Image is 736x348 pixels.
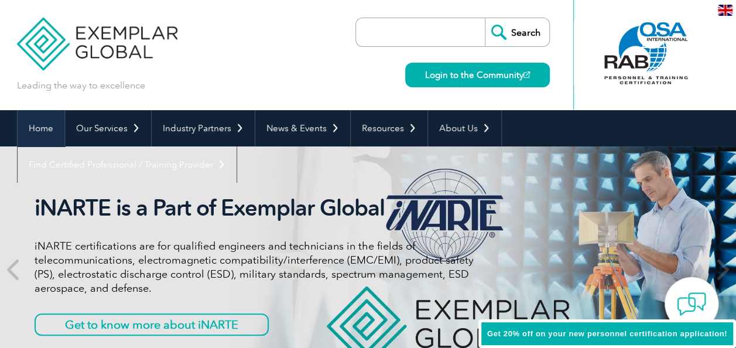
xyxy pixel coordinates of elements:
[65,110,151,146] a: Our Services
[351,110,427,146] a: Resources
[18,146,237,183] a: Find Certified Professional / Training Provider
[35,313,269,336] a: Get to know more about iNARTE
[718,5,732,16] img: en
[255,110,350,146] a: News & Events
[523,71,530,78] img: open_square.png
[35,239,474,295] p: iNARTE certifications are for qualified engineers and technicians in the fields of telecommunicat...
[35,195,474,221] h2: iNARTE is a Part of Exemplar Global
[485,18,549,46] input: Search
[428,110,501,146] a: About Us
[17,79,145,92] p: Leading the way to excellence
[152,110,255,146] a: Industry Partners
[487,329,727,338] span: Get 20% off on your new personnel certification application!
[677,289,706,319] img: contact-chat.png
[18,110,64,146] a: Home
[405,63,550,87] a: Login to the Community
